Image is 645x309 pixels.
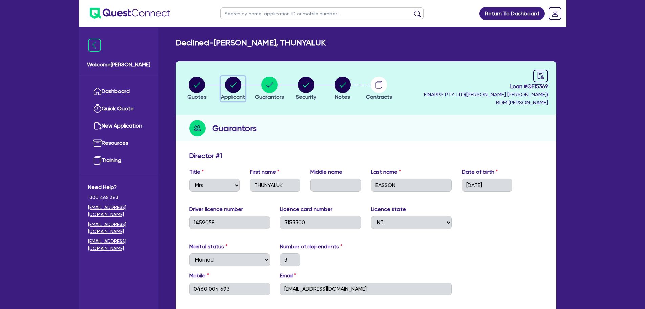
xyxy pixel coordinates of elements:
button: Applicant [221,76,245,101]
label: First name [250,168,279,176]
span: BDM: [PERSON_NAME] [424,99,548,107]
span: audit [537,72,544,79]
label: Middle name [310,168,342,176]
a: Quick Quote [88,100,149,117]
label: Number of dependents [280,243,342,251]
label: Last name [371,168,401,176]
label: Email [280,272,296,280]
label: Licence card number [280,205,332,213]
button: Security [296,76,317,101]
input: DD / MM / YYYY [462,179,512,192]
a: Training [88,152,149,169]
img: quick-quote [93,104,102,113]
label: Licence state [371,205,406,213]
a: audit [533,70,548,82]
a: [EMAIL_ADDRESS][DOMAIN_NAME] [88,221,149,235]
span: 1300 465 363 [88,194,149,201]
label: Title [189,168,204,176]
input: Search by name, application ID or mobile number... [220,7,424,19]
a: Dropdown toggle [546,5,564,22]
span: Contracts [366,94,392,100]
button: Contracts [366,76,392,101]
h2: Declined - [PERSON_NAME], THUNYALUK [176,38,326,48]
span: FINAPPS PTY LTD ( [PERSON_NAME] [PERSON_NAME] ) [424,91,548,98]
label: Driver licence number [189,205,243,213]
span: Welcome [PERSON_NAME] [87,61,150,69]
label: Mobile [189,272,209,280]
span: Loan # QF15369 [424,82,548,91]
span: Notes [335,94,350,100]
label: Date of birth [462,168,498,176]
span: Applicant [221,94,245,100]
button: Guarantors [255,76,284,101]
a: Dashboard [88,83,149,100]
span: Quotes [187,94,207,100]
span: Guarantors [255,94,284,100]
img: quest-connect-logo-blue [90,8,170,19]
label: Marital status [189,243,228,251]
a: Resources [88,135,149,152]
img: step-icon [189,120,206,136]
span: Need Help? [88,183,149,191]
img: resources [93,139,102,147]
img: new-application [93,122,102,130]
h3: Director # 1 [189,152,222,160]
a: [EMAIL_ADDRESS][DOMAIN_NAME] [88,238,149,252]
button: Notes [334,76,351,101]
img: icon-menu-close [88,39,101,52]
a: Return To Dashboard [479,7,545,20]
button: Quotes [187,76,207,101]
img: training [93,156,102,165]
h2: Guarantors [212,122,257,134]
a: [EMAIL_ADDRESS][DOMAIN_NAME] [88,204,149,218]
span: Security [296,94,316,100]
a: New Application [88,117,149,135]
